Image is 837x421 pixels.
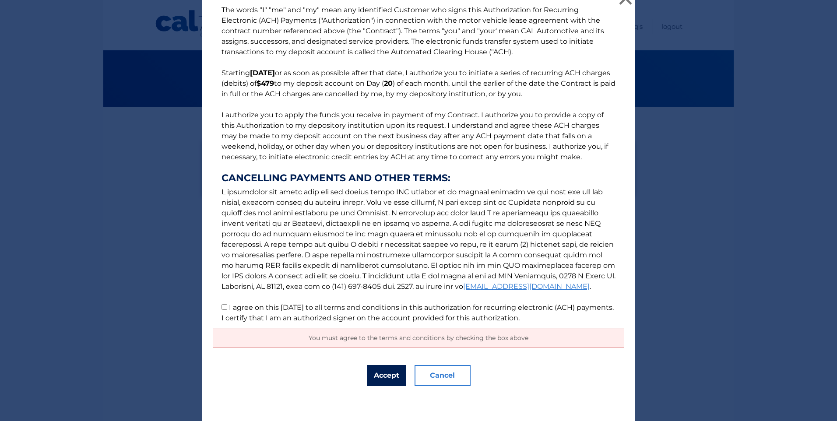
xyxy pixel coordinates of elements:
[250,69,275,77] b: [DATE]
[309,334,528,342] span: You must agree to the terms and conditions by checking the box above
[463,282,590,291] a: [EMAIL_ADDRESS][DOMAIN_NAME]
[384,79,393,88] b: 20
[257,79,274,88] b: $479
[415,365,471,386] button: Cancel
[213,5,624,323] p: The words "I" "me" and "my" mean any identified Customer who signs this Authorization for Recurri...
[367,365,406,386] button: Accept
[222,303,614,322] label: I agree on this [DATE] to all terms and conditions in this authorization for recurring electronic...
[222,173,615,183] strong: CANCELLING PAYMENTS AND OTHER TERMS:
